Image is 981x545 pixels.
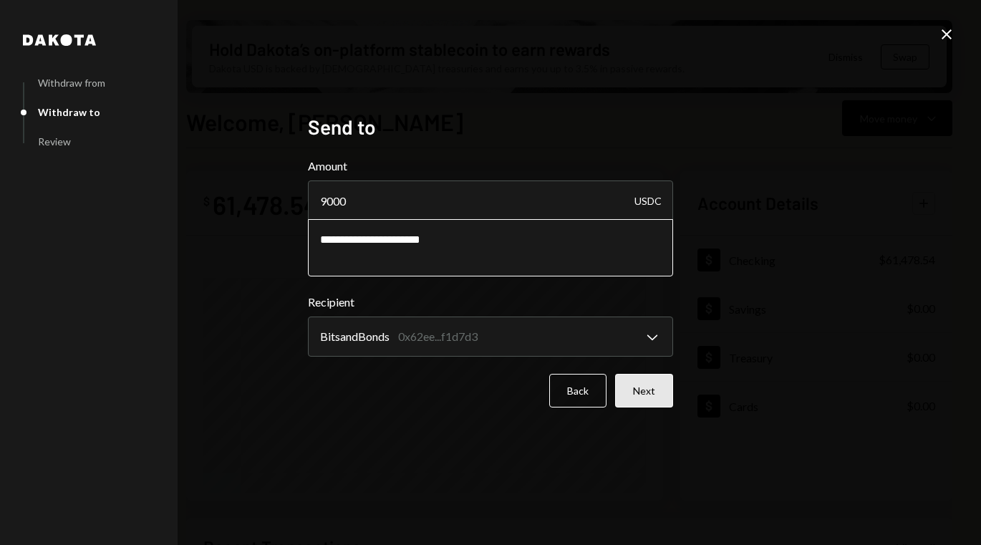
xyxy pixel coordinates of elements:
div: USDC [634,180,662,221]
input: Enter amount [308,180,673,221]
div: 0x62ee...f1d7d3 [398,328,478,345]
button: Back [549,374,607,407]
button: Next [615,374,673,407]
h2: Send to [308,113,673,141]
div: Withdraw to [38,106,100,118]
div: Review [38,135,71,148]
label: Recipient [308,294,673,311]
label: Amount [308,158,673,175]
button: Recipient [308,317,673,357]
div: Withdraw from [38,77,105,89]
